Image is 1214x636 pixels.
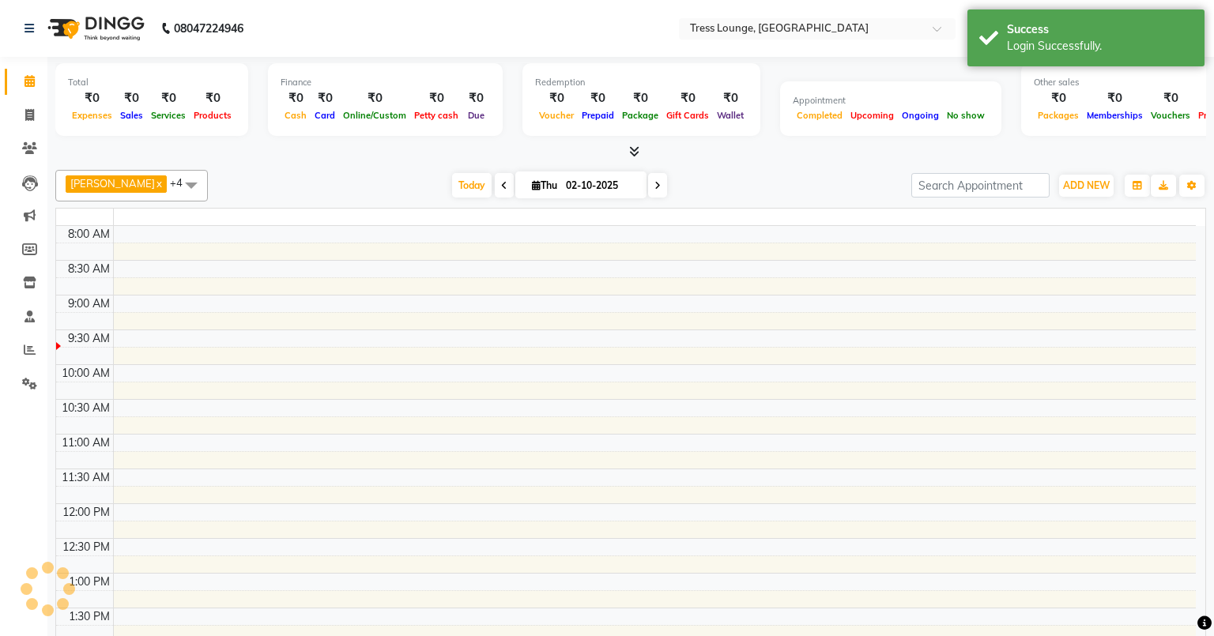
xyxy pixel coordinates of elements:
span: Prepaid [578,110,618,121]
span: Due [464,110,488,121]
div: 8:30 AM [65,261,113,277]
span: Completed [793,110,846,121]
div: ₹0 [116,89,147,107]
b: 08047224946 [174,6,243,51]
div: 1:30 PM [66,608,113,625]
div: ₹0 [578,89,618,107]
span: Voucher [535,110,578,121]
div: ₹0 [410,89,462,107]
div: ₹0 [618,89,662,107]
div: 8:00 AM [65,226,113,243]
span: +4 [170,176,194,189]
span: Memberships [1083,110,1147,121]
span: Services [147,110,190,121]
span: Sales [116,110,147,121]
div: 10:00 AM [58,365,113,382]
button: ADD NEW [1059,175,1114,197]
div: ₹0 [1083,89,1147,107]
div: ₹0 [462,89,490,107]
span: Online/Custom [339,110,410,121]
div: 1:00 PM [66,574,113,590]
span: Gift Cards [662,110,713,121]
div: Appointment [793,94,989,107]
div: Login Successfully. [1007,38,1193,55]
div: ₹0 [662,89,713,107]
span: Upcoming [846,110,898,121]
input: Search Appointment [911,173,1050,198]
div: 9:30 AM [65,330,113,347]
span: Wallet [713,110,748,121]
span: No show [943,110,989,121]
div: 9:00 AM [65,295,113,312]
span: Card [311,110,339,121]
div: ₹0 [281,89,311,107]
span: Package [618,110,662,121]
span: Petty cash [410,110,462,121]
div: ₹0 [713,89,748,107]
a: x [155,177,162,190]
span: Packages [1034,110,1083,121]
span: Ongoing [898,110,943,121]
div: Finance [281,76,490,89]
div: 11:30 AM [58,469,113,486]
span: Cash [281,110,311,121]
div: ₹0 [1147,89,1194,107]
div: ₹0 [535,89,578,107]
span: Expenses [68,110,116,121]
span: [PERSON_NAME] [70,177,155,190]
div: Success [1007,21,1193,38]
div: 12:30 PM [59,539,113,555]
div: ₹0 [68,89,116,107]
span: ADD NEW [1063,179,1110,191]
div: ₹0 [147,89,190,107]
span: Today [452,173,492,198]
div: ₹0 [190,89,236,107]
div: 11:00 AM [58,435,113,451]
div: ₹0 [1034,89,1083,107]
span: Vouchers [1147,110,1194,121]
img: logo [40,6,149,51]
span: Products [190,110,236,121]
div: 12:00 PM [59,504,113,521]
span: Thu [528,179,561,191]
input: 2025-10-02 [561,174,640,198]
div: 10:30 AM [58,400,113,416]
div: Redemption [535,76,748,89]
div: ₹0 [311,89,339,107]
div: ₹0 [339,89,410,107]
div: Total [68,76,236,89]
